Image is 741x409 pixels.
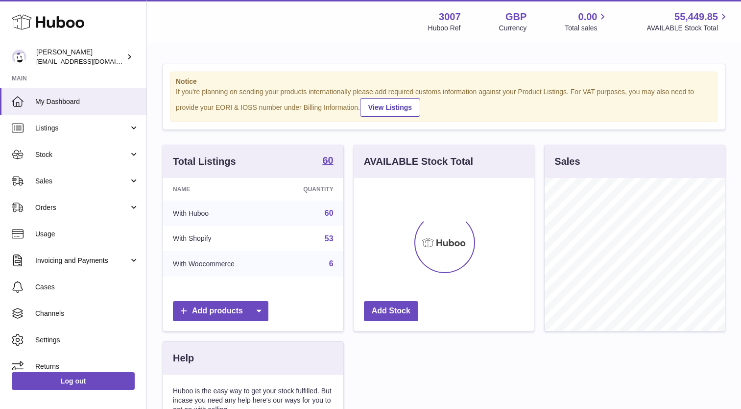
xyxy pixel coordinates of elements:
th: Quantity [275,178,343,201]
span: AVAILABLE Stock Total [646,24,729,33]
span: Listings [35,124,129,133]
span: Invoicing and Payments [35,256,129,265]
td: With Huboo [163,201,275,226]
a: Add Stock [364,301,418,321]
div: [PERSON_NAME] [36,48,124,66]
a: 60 [325,209,334,217]
img: bevmay@maysama.com [12,50,26,64]
div: If you're planning on sending your products internationally please add required customs informati... [176,87,712,117]
a: View Listings [360,98,420,117]
a: 0.00 Total sales [565,10,608,33]
a: 55,449.85 AVAILABLE Stock Total [646,10,729,33]
span: Channels [35,309,139,318]
div: Huboo Ref [428,24,461,33]
span: Sales [35,177,129,186]
h3: Help [173,352,194,365]
h3: Sales [554,155,580,168]
span: Usage [35,230,139,239]
th: Name [163,178,275,201]
a: Log out [12,372,135,390]
span: Returns [35,362,139,371]
span: Orders [35,203,129,212]
span: Total sales [565,24,608,33]
a: Add products [173,301,268,321]
strong: 60 [322,155,333,165]
span: 55,449.85 [674,10,718,24]
h3: Total Listings [173,155,236,168]
td: With Woocommerce [163,251,275,277]
a: 53 [325,234,334,243]
span: Stock [35,150,129,159]
a: 60 [322,155,333,167]
strong: GBP [505,10,526,24]
h3: AVAILABLE Stock Total [364,155,473,168]
span: 0.00 [578,10,598,24]
div: Currency [499,24,527,33]
strong: Notice [176,77,712,86]
td: With Shopify [163,226,275,252]
strong: 3007 [439,10,461,24]
span: Settings [35,335,139,345]
span: My Dashboard [35,97,139,106]
span: Cases [35,282,139,292]
a: 6 [329,259,334,268]
span: [EMAIL_ADDRESS][DOMAIN_NAME] [36,57,144,65]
